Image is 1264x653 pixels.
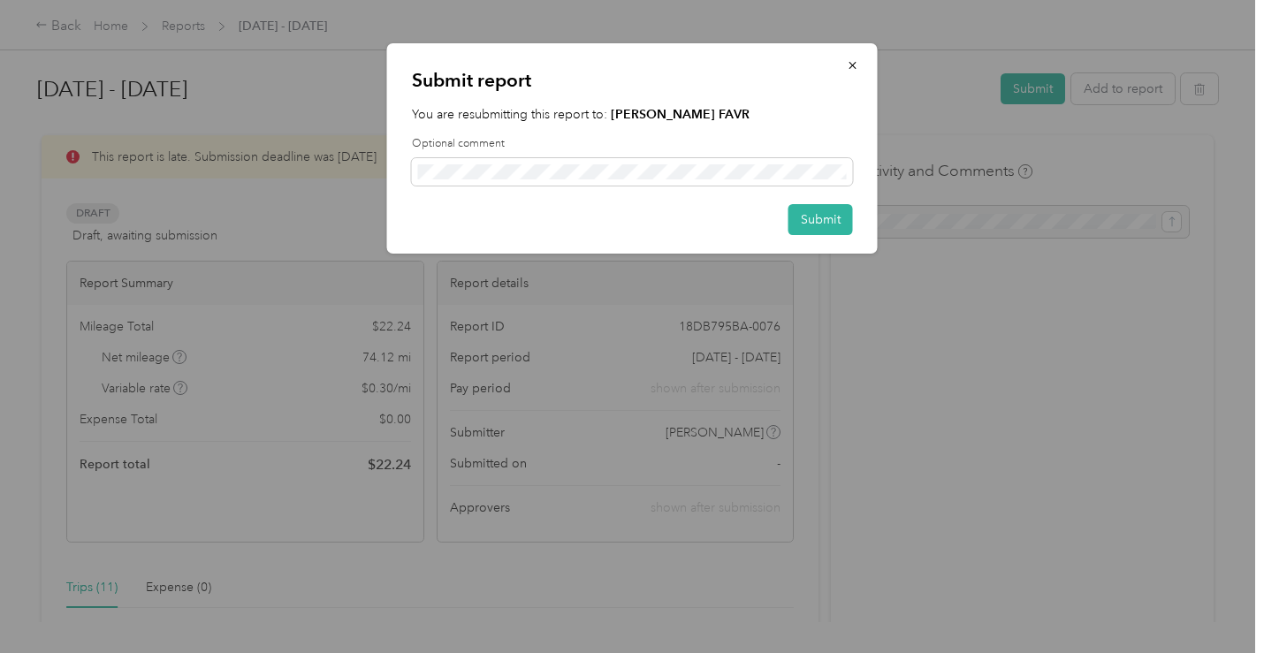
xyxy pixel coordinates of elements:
[412,105,853,124] p: You are resubmitting this report to:
[412,136,853,152] label: Optional comment
[1165,554,1264,653] iframe: Everlance-gr Chat Button Frame
[412,68,853,93] p: Submit report
[788,204,853,235] button: Submit
[611,107,750,122] strong: [PERSON_NAME] FAVR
